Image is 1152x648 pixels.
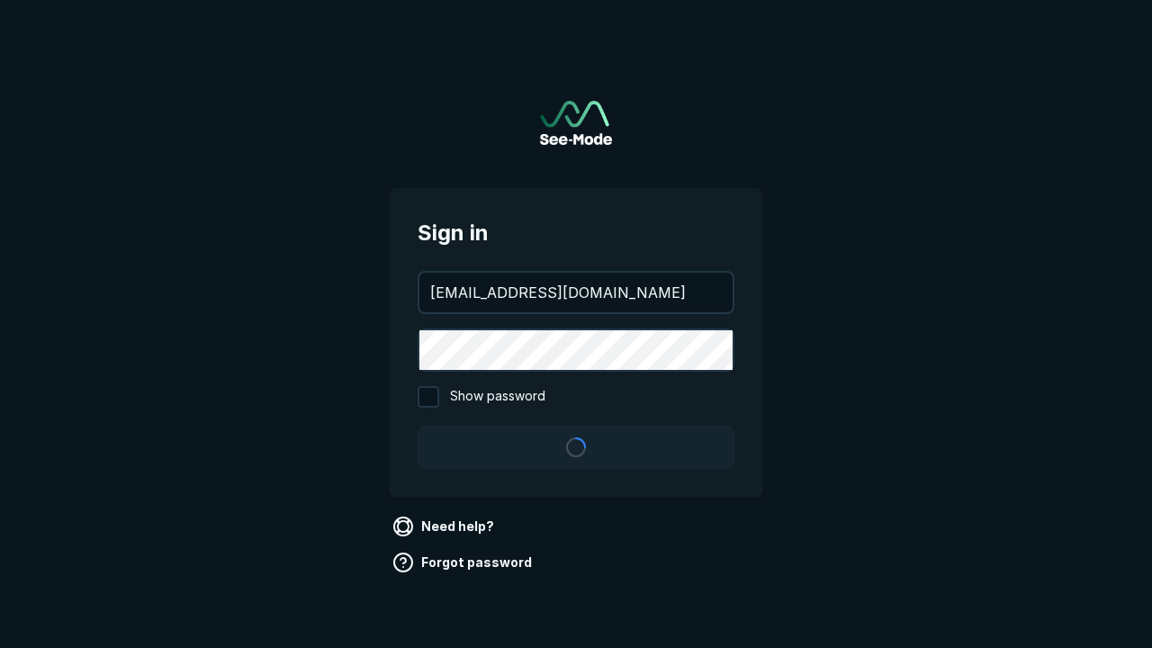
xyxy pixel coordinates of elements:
span: Sign in [418,217,734,249]
img: See-Mode Logo [540,101,612,145]
input: your@email.com [419,273,733,312]
a: Need help? [389,512,501,541]
span: Show password [450,386,545,408]
a: Forgot password [389,548,539,577]
a: Go to sign in [540,101,612,145]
